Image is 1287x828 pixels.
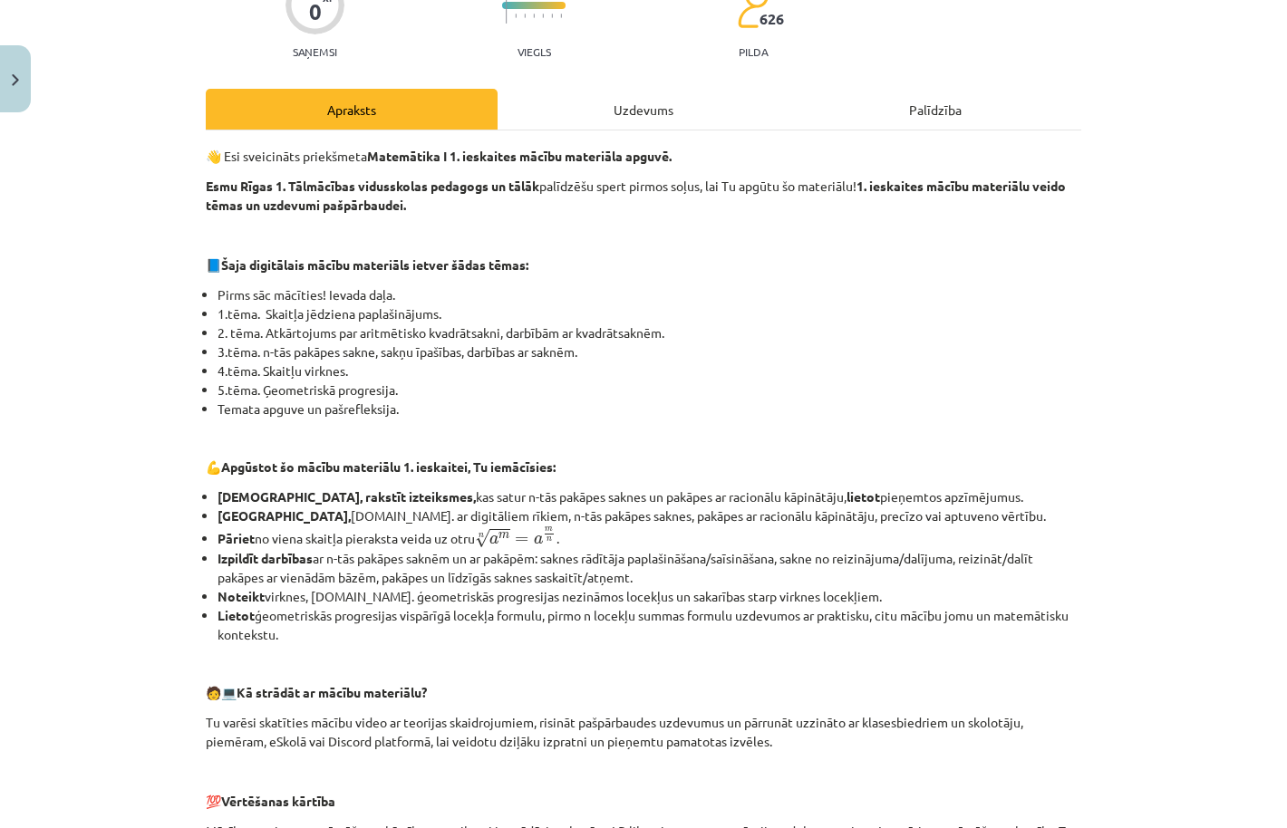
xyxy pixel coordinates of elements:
b: Kā strādāt ar mācību materiālu? [237,684,427,700]
img: icon-short-line-57e1e144782c952c97e751825c79c345078a6d821885a25fce030b3d8c18986b.svg [551,14,553,18]
li: 4.tēma. Skaitļu virknes. [218,361,1081,380]
span: m [498,533,509,539]
span: n [547,537,552,542]
li: virknes, [DOMAIN_NAME]. ģeometriskās progresijas nezināmos locekļus un sakarības starp virknes lo... [218,587,1081,606]
p: 💪 [206,457,1081,477]
b: Apgūstot šo mācību materiālu 1. ieskaitei, Tu iemācīsies: [221,458,556,475]
li: ar n-tās pakāpes saknēm un ar pakāpēm: saknes rādītāja paplašināšana/saīsināšana, sakne no reizin... [218,549,1081,587]
p: Tu varēsi skatīties mācību video ar teorijas skaidrojumiem, risināt pašpārbaudes uzdevumus un pār... [206,713,1081,751]
p: pilda [739,45,768,58]
b: lietot [847,488,880,505]
p: Saņemsi [285,45,344,58]
li: 5.tēma. Ģeometriskā progresija. [218,380,1081,400]
b: Matemātika I 1. ieskaites mācību materiāla apguvē. [367,148,672,164]
li: 3.tēma. n-tās pakāpes sakne, sakņu īpašības, darbības ar saknēm. [218,342,1081,361]
span: = [515,536,528,544]
p: 👋 Esi sveicināts priekšmeta [206,147,1081,166]
img: icon-close-lesson-0947bae3869378f0d4975bcd49f059093ad1ed9edebbc8119c70593378902aed.svg [12,74,19,86]
li: 2. tēma. Atkārtojums par aritmētisko kvadrātsakni, darbībām ar kvadrātsaknēm. [218,323,1081,342]
span: a [489,535,498,544]
b: [GEOGRAPHIC_DATA], [218,507,351,524]
li: Temata apguve un pašrefleksija. [218,400,1081,419]
p: Viegls [518,45,551,58]
li: 1.tēma. Skaitļa jēdziena paplašinājums. [218,304,1081,323]
p: 🧑 💻 [206,683,1081,702]
li: [DOMAIN_NAME]. ar digitāliem rīkiem, n-tās pakāpes saknes, pakāpes ar racionālu kāpinātāju, precī... [218,506,1081,525]
b: Noteikt [218,588,265,604]
div: Palīdzība [789,89,1081,130]
p: 💯 [206,792,1081,811]
p: palīdzēšu spert pirmos soļus, lai Tu apgūtu šo materiālu! [206,177,1081,215]
span: √ [475,529,489,548]
li: kas satur n-tās pakāpes saknes un pakāpes ar racionālu kāpinātāju, pieņemtos apzīmējumus. [218,487,1081,506]
span: 626 [760,11,784,27]
img: icon-short-line-57e1e144782c952c97e751825c79c345078a6d821885a25fce030b3d8c18986b.svg [524,14,526,18]
img: icon-short-line-57e1e144782c952c97e751825c79c345078a6d821885a25fce030b3d8c18986b.svg [533,14,535,18]
div: Uzdevums [498,89,789,130]
b: Lietot [218,607,255,623]
div: Apraksts [206,89,498,130]
img: icon-short-line-57e1e144782c952c97e751825c79c345078a6d821885a25fce030b3d8c18986b.svg [515,14,517,18]
li: Pirms sāc mācīties! Ievada daļa. [218,285,1081,304]
p: 📘 [206,255,1081,274]
strong: Šaja digitālais mācību materiāls ietver šādas tēmas: [221,256,528,273]
b: Vērtēšanas kārtība [221,793,335,809]
span: m [545,527,553,532]
li: no viena skaitļa pieraksta veida uz otru . [218,525,1081,549]
li: ģeometriskās progresijas vispārīgā locekļa formulu, pirmo n locekļu summas formulu uzdevumos ar p... [218,606,1081,644]
b: [DEMOGRAPHIC_DATA], rakstīt izteiksmes, [218,488,476,505]
img: icon-short-line-57e1e144782c952c97e751825c79c345078a6d821885a25fce030b3d8c18986b.svg [542,14,544,18]
span: a [534,535,543,544]
b: Izpildīt darbības [218,550,313,566]
b: Pāriet [218,530,255,546]
img: icon-short-line-57e1e144782c952c97e751825c79c345078a6d821885a25fce030b3d8c18986b.svg [560,14,562,18]
b: Esmu Rīgas 1. Tālmācības vidusskolas pedagogs un tālāk [206,178,539,194]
